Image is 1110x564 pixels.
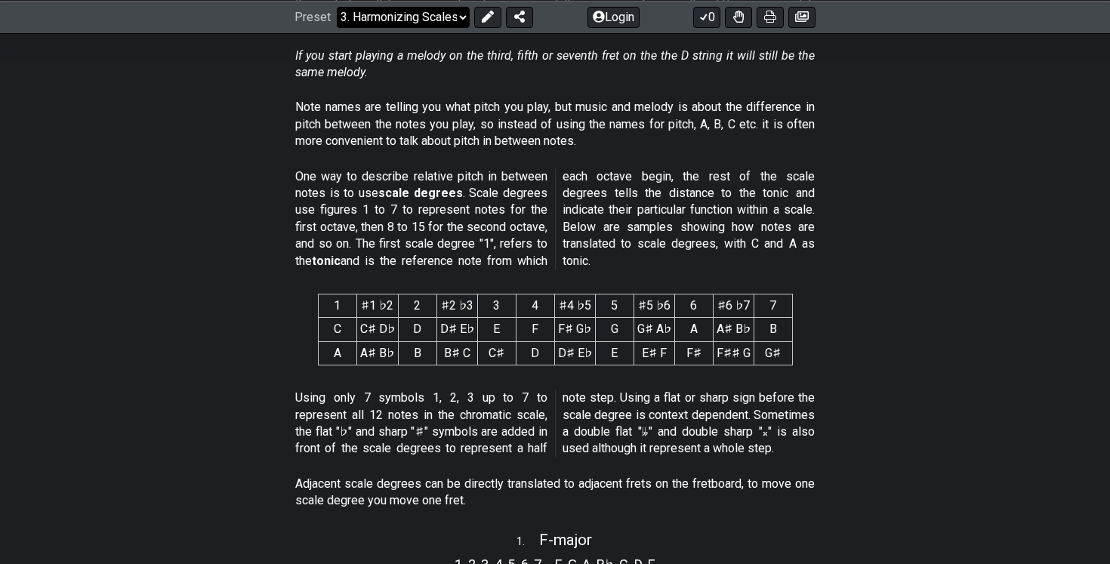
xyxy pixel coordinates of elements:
[516,294,554,318] th: 4
[295,476,815,510] p: Adjacent scale degrees can be directly translated to adjacent frets on the fretboard, to move one...
[477,341,516,365] td: C♯
[295,390,815,458] p: Using only 7 symbols 1, 2, 3 up to 7 to represent all 12 notes in the chromatic scale, the flat "...
[506,6,533,27] button: Share Preset
[318,318,356,341] td: C
[595,318,634,341] td: G
[754,318,792,341] td: B
[436,294,477,318] th: ♯2 ♭3
[674,294,713,318] th: 6
[595,294,634,318] th: 5
[554,294,595,318] th: ♯4 ♭5
[356,318,398,341] td: C♯ D♭
[398,294,436,318] th: 2
[474,6,501,27] button: Edit Preset
[713,341,754,365] td: F♯♯ G
[674,341,713,365] td: F♯
[295,168,815,270] p: One way to describe relative pitch in between notes is to use . Scale degrees use figures 1 to 7 ...
[713,294,754,318] th: ♯6 ♭7
[318,294,356,318] th: 1
[757,6,784,27] button: Print
[378,186,463,200] strong: scale degrees
[337,6,470,27] select: Preset
[516,534,539,550] span: 1 .
[516,341,554,365] td: D
[754,294,792,318] th: 7
[713,318,754,341] td: A♯ B♭
[312,254,341,268] strong: tonic
[436,318,477,341] td: D♯ E♭
[294,10,331,24] span: Preset
[477,318,516,341] td: E
[477,294,516,318] th: 3
[788,6,816,27] button: Create image
[516,318,554,341] td: F
[436,341,477,365] td: B♯ C
[295,99,815,149] p: Note names are telling you what pitch you play, but music and melody is about the difference in p...
[539,531,592,549] span: F - major
[356,294,398,318] th: ♯1 ♭2
[634,318,674,341] td: G♯ A♭
[295,48,815,79] em: If you start playing a melody on the third, fifth or seventh fret on the the D string it will sti...
[595,341,634,365] td: E
[725,6,752,27] button: Toggle Dexterity for all fretkits
[398,318,436,341] td: D
[398,341,436,365] td: B
[554,318,595,341] td: F♯ G♭
[693,6,720,27] button: 0
[587,6,640,27] button: Login
[674,318,713,341] td: A
[554,341,595,365] td: D♯ E♭
[754,341,792,365] td: G♯
[634,341,674,365] td: E♯ F
[634,294,674,318] th: ♯5 ♭6
[356,341,398,365] td: A♯ B♭
[318,341,356,365] td: A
